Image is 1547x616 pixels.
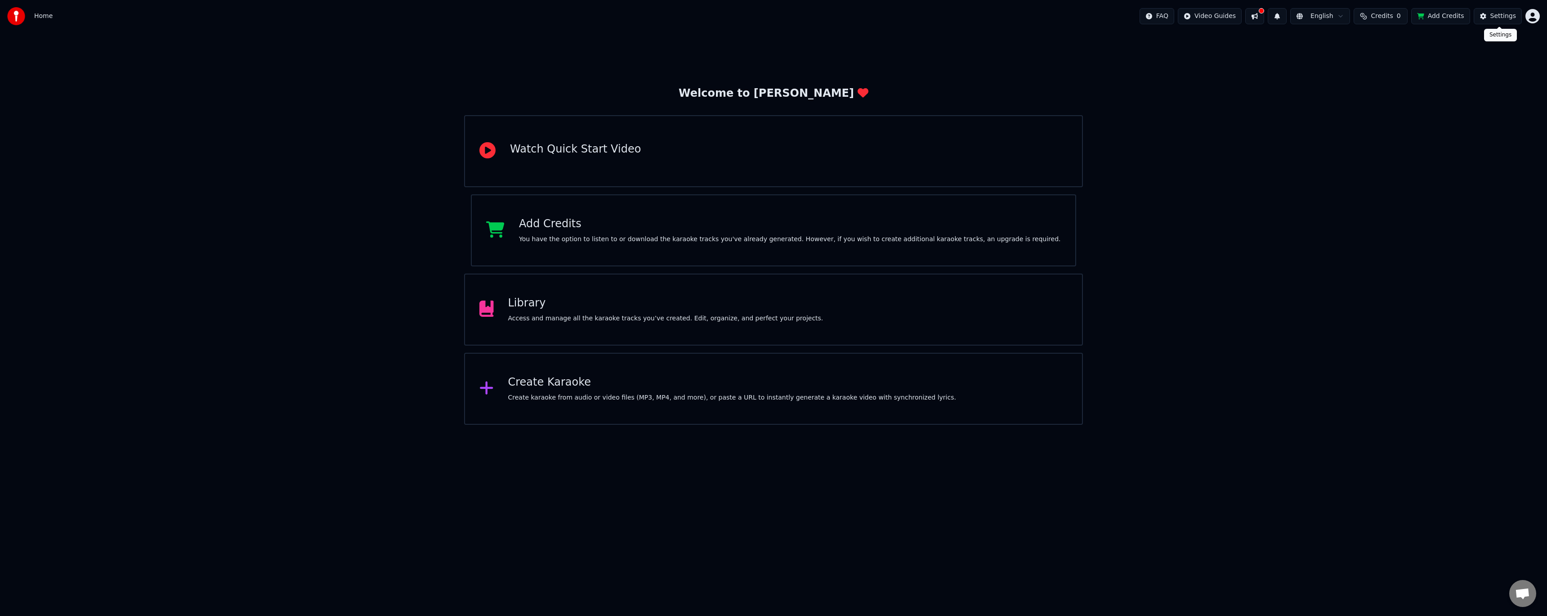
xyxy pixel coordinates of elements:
[7,7,25,25] img: youka
[508,296,823,310] div: Library
[1178,8,1242,24] button: Video Guides
[1354,8,1408,24] button: Credits0
[508,393,956,402] div: Create karaoke from audio or video files (MP3, MP4, and more), or paste a URL to instantly genera...
[1397,12,1401,21] span: 0
[1509,580,1536,607] a: Open chat
[1490,12,1516,21] div: Settings
[1474,8,1522,24] button: Settings
[519,235,1061,244] div: You have the option to listen to or download the karaoke tracks you've already generated. However...
[679,86,868,101] div: Welcome to [PERSON_NAME]
[519,217,1061,231] div: Add Credits
[1411,8,1470,24] button: Add Credits
[34,12,53,21] nav: breadcrumb
[1371,12,1393,21] span: Credits
[510,142,641,157] div: Watch Quick Start Video
[508,314,823,323] div: Access and manage all the karaoke tracks you’ve created. Edit, organize, and perfect your projects.
[508,375,956,390] div: Create Karaoke
[1484,29,1517,41] div: Settings
[34,12,53,21] span: Home
[1140,8,1174,24] button: FAQ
